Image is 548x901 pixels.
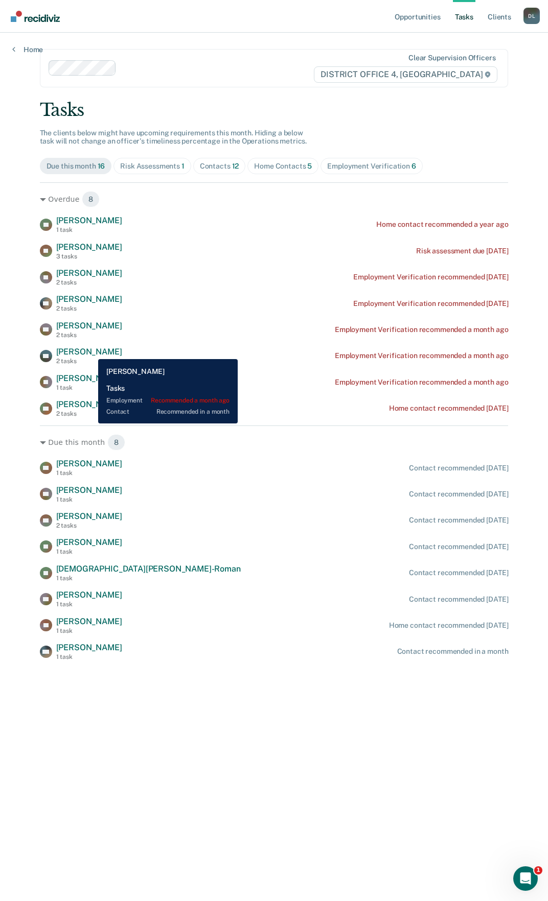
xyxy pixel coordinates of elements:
[523,8,540,24] div: D L
[56,253,122,260] div: 3 tasks
[353,299,508,308] div: Employment Verification recommended [DATE]
[56,590,122,600] span: [PERSON_NAME]
[327,162,416,171] div: Employment Verification
[120,162,185,171] div: Risk Assessments
[389,404,509,413] div: Home contact recommended [DATE]
[98,162,105,170] span: 16
[56,653,122,660] div: 1 task
[232,162,239,170] span: 12
[56,321,122,330] span: [PERSON_NAME]
[409,516,508,525] div: Contact recommended [DATE]
[56,331,122,339] div: 2 tasks
[513,866,538,891] iframe: Intercom live chat
[56,643,122,652] span: [PERSON_NAME]
[314,66,497,83] span: DISTRICT OFFICE 4, [GEOGRAPHIC_DATA]
[181,162,185,170] span: 1
[56,459,122,468] span: [PERSON_NAME]
[389,621,509,630] div: Home contact recommended [DATE]
[335,325,508,334] div: Employment Verification recommended a month ago
[47,162,105,171] div: Due this month
[416,247,508,255] div: Risk assessment due [DATE]
[409,490,508,499] div: Contact recommended [DATE]
[56,575,241,582] div: 1 task
[200,162,239,171] div: Contacts
[409,464,508,472] div: Contact recommended [DATE]
[56,496,122,503] div: 1 task
[40,191,509,207] div: Overdue 8
[56,305,122,312] div: 2 tasks
[353,273,508,281] div: Employment Verification recommended [DATE]
[523,8,540,24] button: Profile dropdown button
[56,226,122,233] div: 1 task
[56,548,122,555] div: 1 task
[409,595,508,604] div: Contact recommended [DATE]
[307,162,312,170] span: 5
[56,373,122,383] span: [PERSON_NAME]
[56,242,122,252] span: [PERSON_NAME]
[56,399,122,409] span: [PERSON_NAME]
[56,268,122,278] span: [PERSON_NAME]
[397,647,509,656] div: Contact recommended in a month
[408,54,495,62] div: Clear supervision officers
[56,485,122,495] span: [PERSON_NAME]
[56,347,122,357] span: [PERSON_NAME]
[40,129,307,146] span: The clients below might have upcoming requirements this month. Hiding a below task will not chang...
[56,358,122,365] div: 2 tasks
[409,542,508,551] div: Contact recommended [DATE]
[40,434,509,450] div: Due this month 8
[56,384,122,391] div: 1 task
[11,11,60,22] img: Recidiviz
[56,617,122,626] span: [PERSON_NAME]
[534,866,542,874] span: 1
[56,511,122,521] span: [PERSON_NAME]
[56,522,122,529] div: 2 tasks
[254,162,312,171] div: Home Contacts
[107,434,125,450] span: 8
[56,627,122,634] div: 1 task
[412,162,416,170] span: 6
[335,378,508,387] div: Employment Verification recommended a month ago
[12,45,43,54] a: Home
[335,351,508,360] div: Employment Verification recommended a month ago
[56,564,241,574] span: [DEMOGRAPHIC_DATA][PERSON_NAME]-Roman
[376,220,508,229] div: Home contact recommended a year ago
[56,601,122,608] div: 1 task
[40,100,509,121] div: Tasks
[409,568,508,577] div: Contact recommended [DATE]
[82,191,100,207] span: 8
[56,469,122,477] div: 1 task
[56,279,122,286] div: 2 tasks
[56,410,122,417] div: 2 tasks
[56,537,122,547] span: [PERSON_NAME]
[56,216,122,225] span: [PERSON_NAME]
[56,294,122,304] span: [PERSON_NAME]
